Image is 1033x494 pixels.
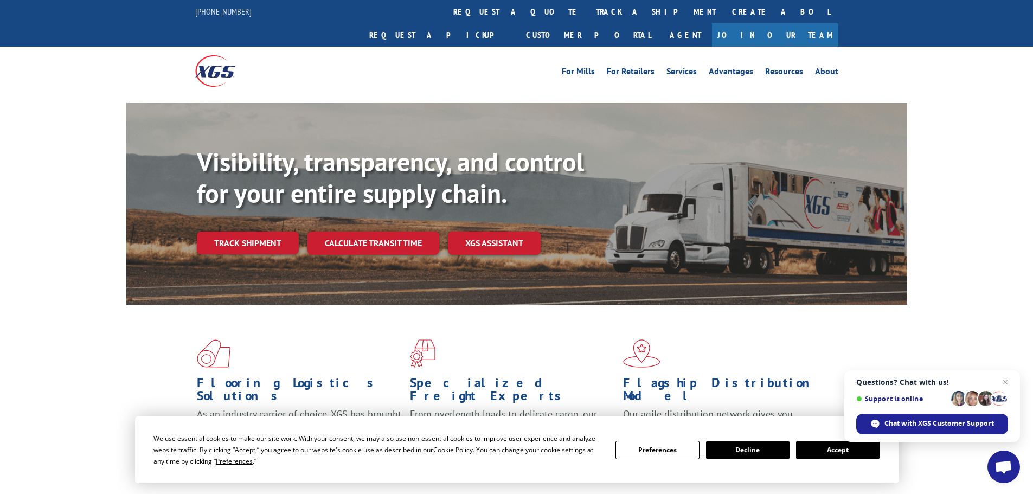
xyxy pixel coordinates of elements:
div: Cookie Consent Prompt [135,416,899,483]
div: Chat with XGS Customer Support [856,414,1008,434]
a: Track shipment [197,232,299,254]
p: From overlength loads to delicate cargo, our experienced staff knows the best way to move your fr... [410,408,615,456]
button: Accept [796,441,880,459]
h1: Flooring Logistics Solutions [197,376,402,408]
a: Services [666,67,697,79]
a: Customer Portal [518,23,659,47]
a: Resources [765,67,803,79]
img: xgs-icon-focused-on-flooring-red [410,339,435,368]
span: Chat with XGS Customer Support [884,419,994,428]
a: About [815,67,838,79]
span: Cookie Policy [433,445,473,454]
span: Questions? Chat with us! [856,378,1008,387]
a: For Retailers [607,67,655,79]
a: Join Our Team [712,23,838,47]
span: As an industry carrier of choice, XGS has brought innovation and dedication to flooring logistics... [197,408,401,446]
div: We use essential cookies to make our site work. With your consent, we may also use non-essential ... [153,433,602,467]
img: xgs-icon-total-supply-chain-intelligence-red [197,339,230,368]
a: Request a pickup [361,23,518,47]
a: [PHONE_NUMBER] [195,6,252,17]
span: Support is online [856,395,947,403]
h1: Specialized Freight Experts [410,376,615,408]
span: Preferences [216,457,253,466]
h1: Flagship Distribution Model [623,376,828,408]
a: Agent [659,23,712,47]
b: Visibility, transparency, and control for your entire supply chain. [197,145,584,210]
button: Decline [706,441,790,459]
span: Our agile distribution network gives you nationwide inventory management on demand. [623,408,823,433]
button: Preferences [615,441,699,459]
span: Close chat [999,376,1012,389]
div: Open chat [987,451,1020,483]
a: Calculate transit time [307,232,439,255]
img: xgs-icon-flagship-distribution-model-red [623,339,660,368]
a: XGS ASSISTANT [448,232,541,255]
a: For Mills [562,67,595,79]
a: Advantages [709,67,753,79]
